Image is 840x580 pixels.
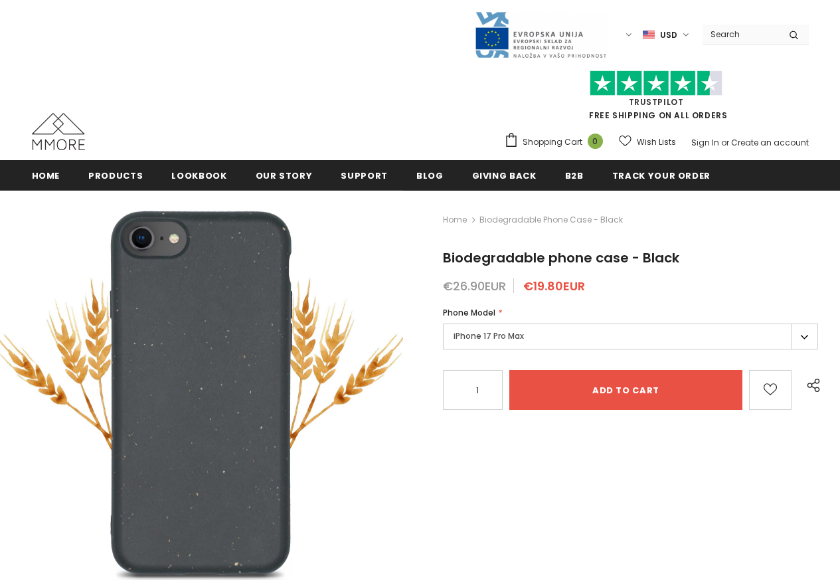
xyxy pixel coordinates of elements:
[643,29,655,41] img: USD
[523,136,582,149] span: Shopping Cart
[523,278,585,294] span: €19.80EUR
[612,169,711,182] span: Track your order
[509,370,742,410] input: Add to cart
[32,169,60,182] span: Home
[474,11,607,59] img: Javni Razpis
[32,113,85,150] img: MMORE Cases
[588,134,603,149] span: 0
[443,248,679,267] span: Biodegradable phone case - Black
[171,169,226,182] span: Lookbook
[629,96,684,108] a: Trustpilot
[416,160,444,190] a: Blog
[443,324,818,349] label: iPhone 17 Pro Max
[504,132,610,152] a: Shopping Cart 0
[256,160,313,190] a: Our Story
[590,70,722,96] img: Trust Pilot Stars
[416,169,444,182] span: Blog
[88,169,143,182] span: Products
[171,160,226,190] a: Lookbook
[472,160,537,190] a: Giving back
[731,137,809,148] a: Create an account
[32,160,60,190] a: Home
[565,169,584,182] span: B2B
[443,307,495,318] span: Phone Model
[472,169,537,182] span: Giving back
[619,130,676,153] a: Wish Lists
[443,278,506,294] span: €26.90EUR
[504,76,809,121] span: FREE SHIPPING ON ALL ORDERS
[612,160,711,190] a: Track your order
[256,169,313,182] span: Our Story
[565,160,584,190] a: B2B
[341,160,388,190] a: support
[443,212,467,228] a: Home
[691,137,719,148] a: Sign In
[88,160,143,190] a: Products
[703,25,779,44] input: Search Site
[479,212,623,228] span: Biodegradable phone case - Black
[721,137,729,148] span: or
[637,136,676,149] span: Wish Lists
[474,29,607,40] a: Javni Razpis
[341,169,388,182] span: support
[660,29,677,42] span: USD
